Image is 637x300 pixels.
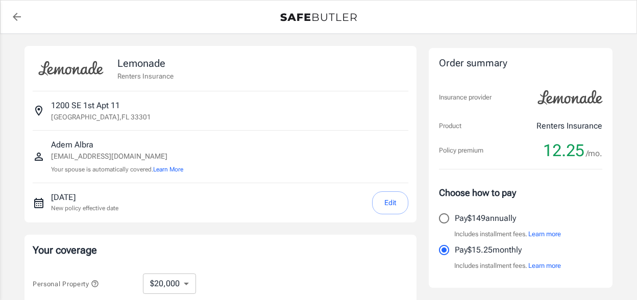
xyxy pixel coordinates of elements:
[439,56,602,71] div: Order summary
[455,212,516,224] p: Pay $149 annually
[7,7,27,27] a: back to quotes
[586,146,602,161] span: /mo.
[528,229,561,239] button: Learn more
[536,120,602,132] p: Renters Insurance
[454,261,561,271] p: Includes installment fees.
[439,92,492,103] p: Insurance provider
[117,71,174,81] p: Renters Insurance
[33,197,45,209] svg: New policy start date
[153,165,183,174] button: Learn More
[33,105,45,117] svg: Insured address
[455,244,522,256] p: Pay $15.25 monthly
[51,191,118,204] p: [DATE]
[51,204,118,213] p: New policy effective date
[51,165,183,174] p: Your spouse is automatically covered.
[117,56,174,71] p: Lemonade
[33,280,99,288] span: Personal Property
[543,140,584,161] span: 12.25
[33,54,109,83] img: Lemonade
[33,151,45,163] svg: Insured person
[372,191,408,214] button: Edit
[51,112,151,122] p: [GEOGRAPHIC_DATA] , FL 33301
[532,83,608,112] img: Lemonade
[51,139,183,151] p: Adem Albra
[33,278,99,290] button: Personal Property
[51,151,183,162] p: [EMAIL_ADDRESS][DOMAIN_NAME]
[280,13,357,21] img: Back to quotes
[51,99,120,112] p: 1200 SE 1st Apt 11
[33,243,408,257] p: Your coverage
[439,186,602,199] p: Choose how to pay
[528,261,561,271] button: Learn more
[439,145,483,156] p: Policy premium
[439,121,461,131] p: Product
[454,229,561,239] p: Includes installment fees.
